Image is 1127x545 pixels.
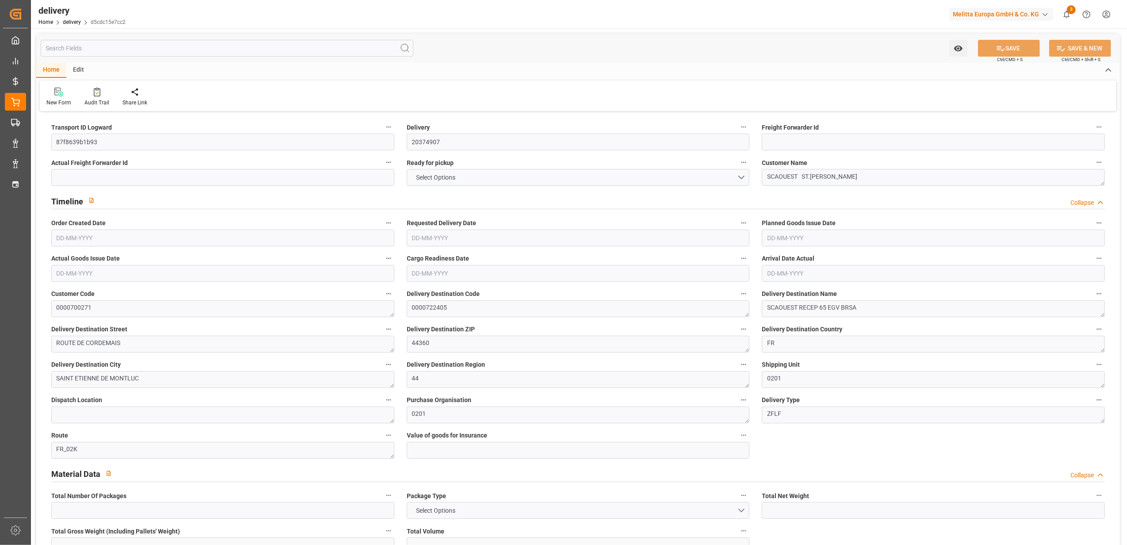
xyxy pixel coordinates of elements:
span: Total Net Weight [762,491,809,501]
button: Ready for pickup [738,157,749,168]
button: Freight Forwarder Id [1093,121,1105,133]
button: Delivery Destination City [383,359,394,370]
h2: Material Data [51,468,100,480]
button: Actual Goods Issue Date [383,253,394,264]
h2: Timeline [51,196,83,207]
button: Cargo Readiness Date [738,253,749,264]
span: Purchase Organisation [407,395,471,405]
button: show 3 new notifications [1057,4,1077,24]
button: open menu [407,169,750,186]
button: Delivery Destination ZIP [738,323,749,335]
button: Shipping Unit [1093,359,1105,370]
span: Delivery Destination ZIP [407,325,475,334]
textarea: FR_02K [51,442,394,459]
button: Purchase Organisation [738,394,749,406]
span: Select Options [412,173,460,182]
button: open menu [407,502,750,519]
button: Order Created Date [383,217,394,229]
button: Delivery Type [1093,394,1105,406]
span: Total Volume [407,527,444,536]
textarea: SCAOUEST ST.[PERSON_NAME] [762,169,1105,186]
div: Collapse [1070,198,1094,207]
div: delivery [38,4,126,17]
span: Ctrl/CMD + S [997,56,1023,63]
button: Delivery Destination Country [1093,323,1105,335]
span: Order Created Date [51,219,106,228]
div: Collapse [1070,471,1094,480]
span: Delivery [407,123,430,132]
span: Freight Forwarder Id [762,123,819,132]
div: New Form [46,99,71,107]
span: Route [51,431,68,440]
textarea: 0000700271 [51,300,394,317]
button: View description [100,465,117,482]
button: Value of goods for Insurance [738,430,749,441]
button: Delivery Destination Street [383,323,394,335]
input: DD-MM-YYYY [407,230,750,246]
button: SAVE & NEW [1049,40,1111,57]
button: Requested Delivery Date [738,217,749,229]
span: Requested Delivery Date [407,219,476,228]
button: Melitta Europa GmbH & Co. KG [949,6,1057,23]
button: Arrival Date Actual [1093,253,1105,264]
button: Actual Freight Forwarder Id [383,157,394,168]
div: Melitta Europa GmbH & Co. KG [949,8,1053,21]
button: open menu [949,40,967,57]
input: DD-MM-YYYY [51,230,394,246]
span: Delivery Destination Code [407,289,480,299]
a: Home [38,19,53,25]
div: Audit Trail [84,99,109,107]
button: Dispatch Location [383,394,394,406]
span: Dispatch Location [51,395,102,405]
input: DD-MM-YYYY [762,265,1105,282]
textarea: ZFLF [762,407,1105,423]
textarea: FR [762,336,1105,353]
span: Delivery Destination Country [762,325,842,334]
span: Delivery Destination Name [762,289,837,299]
span: Shipping Unit [762,360,800,369]
textarea: SAINT ETIENNE DE MONTLUC [51,371,394,388]
button: Package Type [738,490,749,501]
span: Total Number Of Packages [51,491,126,501]
textarea: ROUTE DE CORDEMAIS [51,336,394,353]
span: Total Gross Weight (Including Pallets' Weight) [51,527,180,536]
button: Total Number Of Packages [383,490,394,501]
textarea: 44360 [407,336,750,353]
input: DD-MM-YYYY [407,265,750,282]
span: Actual Goods Issue Date [51,254,120,263]
button: Total Gross Weight (Including Pallets' Weight) [383,525,394,537]
a: delivery [63,19,81,25]
span: Package Type [407,491,446,501]
button: Delivery Destination Name [1093,288,1105,299]
textarea: 0201 [762,371,1105,388]
button: Delivery [738,121,749,133]
button: Route [383,430,394,441]
div: Share Link [122,99,147,107]
button: Total Net Weight [1093,490,1105,501]
button: Customer Code [383,288,394,299]
button: Planned Goods Issue Date [1093,217,1105,229]
button: Help Center [1077,4,1096,24]
span: Delivery Type [762,395,800,405]
span: Ready for pickup [407,158,454,168]
button: View description [83,192,100,209]
textarea: SCAOUEST RECEP 65 EGV BRSA [762,300,1105,317]
textarea: 44 [407,371,750,388]
button: Delivery Destination Code [738,288,749,299]
span: Actual Freight Forwarder Id [51,158,128,168]
span: Customer Code [51,289,95,299]
button: Customer Name [1093,157,1105,168]
button: SAVE [978,40,1040,57]
span: Planned Goods Issue Date [762,219,836,228]
button: Delivery Destination Region [738,359,749,370]
span: Ctrl/CMD + Shift + S [1062,56,1100,63]
button: Transport ID Logward [383,121,394,133]
span: Delivery Destination Street [51,325,127,334]
div: Edit [66,63,91,78]
span: Select Options [412,506,460,515]
input: DD-MM-YYYY [51,265,394,282]
span: 3 [1067,5,1076,14]
input: DD-MM-YYYY [762,230,1105,246]
span: Delivery Destination City [51,360,121,369]
span: Cargo Readiness Date [407,254,469,263]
